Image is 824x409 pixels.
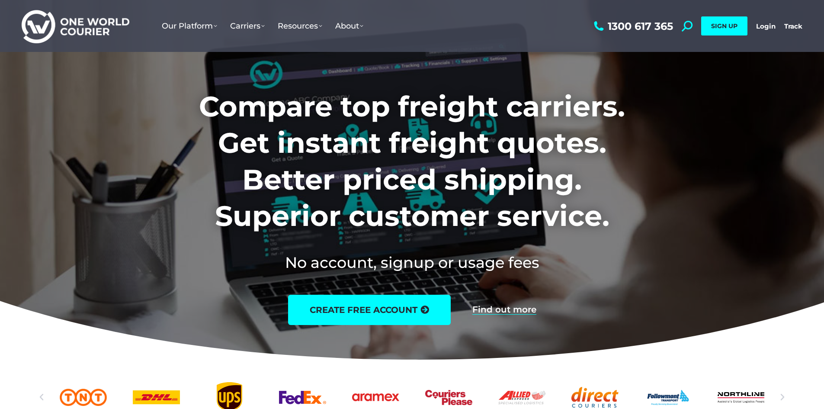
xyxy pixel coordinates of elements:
a: 1300 617 365 [592,21,673,32]
a: About [329,13,370,39]
h2: No account, signup or usage fees [142,252,682,273]
a: Find out more [472,305,536,315]
span: Carriers [230,21,265,31]
img: One World Courier [22,9,129,44]
a: Carriers [224,13,271,39]
a: Login [756,22,776,30]
a: create free account [288,295,451,325]
a: Track [784,22,802,30]
span: Resources [278,21,322,31]
h1: Compare top freight carriers. Get instant freight quotes. Better priced shipping. Superior custom... [142,88,682,235]
a: Resources [271,13,329,39]
span: SIGN UP [711,22,737,30]
span: About [335,21,363,31]
a: Our Platform [155,13,224,39]
span: Our Platform [162,21,217,31]
a: SIGN UP [701,16,747,35]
